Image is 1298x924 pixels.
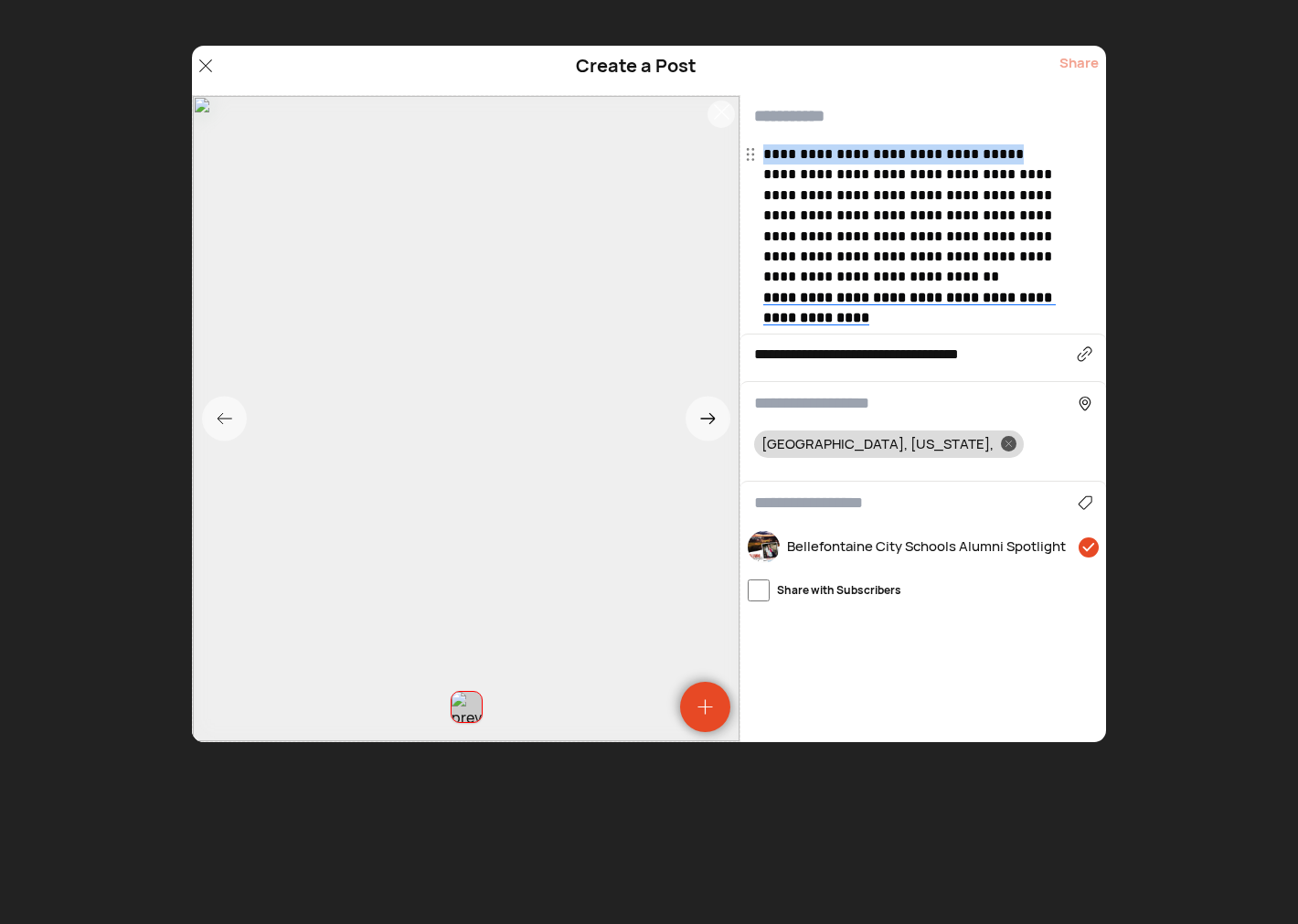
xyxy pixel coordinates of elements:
[787,536,1071,558] div: Bellefontaine City Schools Alumni Spotlight
[748,531,780,563] img: resizeImage
[777,583,901,599] p: Share with Subscribers
[193,96,739,741] img: 6a512c08-4d8e-4635-9e10-e2b95d838e35
[576,53,697,79] p: Create a Post
[761,434,994,455] div: [GEOGRAPHIC_DATA], [US_STATE],
[1059,53,1099,88] div: Share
